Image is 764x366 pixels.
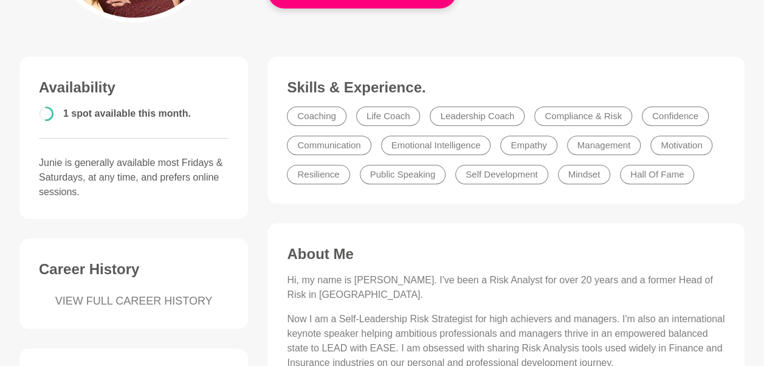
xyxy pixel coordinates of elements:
h3: Career History [39,260,229,278]
h3: Availability [39,78,229,97]
p: Junie is generally available most Fridays & Saturdays, at any time, and prefers online sessions. [39,156,229,199]
a: VIEW FULL CAREER HISTORY [39,293,229,309]
h3: Skills & Experience. [287,78,725,97]
p: Hi, my name is [PERSON_NAME]. I've been a Risk Analyst for over 20 years and a former Head of Ris... [287,273,725,302]
span: 1 spot available this month. [63,108,191,119]
h3: About Me [287,245,725,263]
